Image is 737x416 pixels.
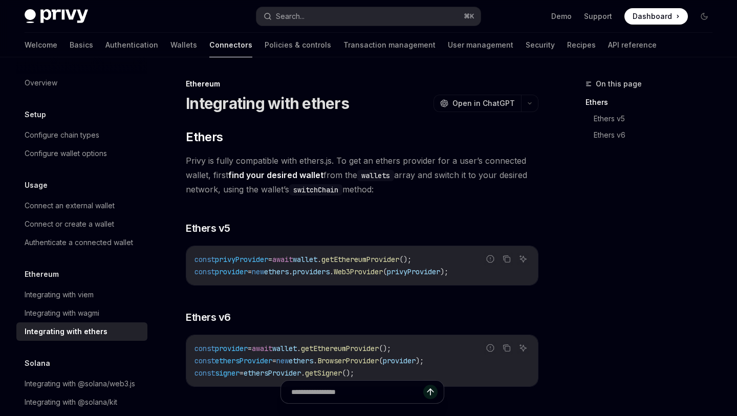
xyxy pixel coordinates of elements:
[248,344,252,353] span: =
[276,10,305,23] div: Search...
[484,341,497,355] button: Report incorrect code
[289,267,293,276] span: .
[433,95,521,112] button: Open in ChatGPT
[25,396,117,408] div: Integrating with @solana/kit
[516,341,530,355] button: Ask AI
[16,286,147,304] a: Integrating with viem
[25,378,135,390] div: Integrating with @solana/web3.js
[265,33,331,57] a: Policies & controls
[379,344,391,353] span: ();
[215,356,272,365] span: ethersProvider
[16,233,147,252] a: Authenticate a connected wallet
[252,267,264,276] span: new
[334,267,383,276] span: Web3Provider
[215,255,268,264] span: privyProvider
[416,356,424,365] span: );
[16,304,147,322] a: Integrating with wagmi
[25,289,94,301] div: Integrating with viem
[186,129,223,145] span: Ethers
[16,322,147,341] a: Integrating with ethers
[215,267,248,276] span: provider
[25,218,114,230] div: Connect or create a wallet
[383,267,387,276] span: (
[25,236,133,249] div: Authenticate a connected wallet
[268,255,272,264] span: =
[16,144,147,163] a: Configure wallet options
[342,368,354,378] span: ();
[452,98,515,108] span: Open in ChatGPT
[317,356,379,365] span: BrowserProvider
[25,9,88,24] img: dark logo
[16,196,147,215] a: Connect an external wallet
[70,33,93,57] a: Basics
[379,356,383,365] span: (
[330,267,334,276] span: .
[696,8,712,25] button: Toggle dark mode
[186,79,538,89] div: Ethereum
[215,344,248,353] span: provider
[25,268,59,280] h5: Ethereum
[264,267,289,276] span: ethers
[272,344,297,353] span: wallet
[25,357,50,369] h5: Solana
[343,33,436,57] a: Transaction management
[567,33,596,57] a: Recipes
[305,368,342,378] span: getSigner
[317,255,321,264] span: .
[464,12,474,20] span: ⌘ K
[272,255,293,264] span: await
[624,8,688,25] a: Dashboard
[186,154,538,196] span: Privy is fully compatible with ethers.js. To get an ethers provider for a user’s connected wallet...
[25,147,107,160] div: Configure wallet options
[194,356,215,365] span: const
[608,33,657,57] a: API reference
[594,111,721,127] a: Ethers v5
[301,344,379,353] span: getEthereumProvider
[194,267,215,276] span: const
[209,33,252,57] a: Connectors
[633,11,672,21] span: Dashboard
[289,184,342,195] code: switchChain
[500,252,513,266] button: Copy the contents from the code block
[25,200,115,212] div: Connect an external wallet
[16,126,147,144] a: Configure chain types
[276,356,289,365] span: new
[16,375,147,393] a: Integrating with @solana/web3.js
[301,368,305,378] span: .
[383,356,416,365] span: provider
[186,94,349,113] h1: Integrating with ethers
[586,94,721,111] a: Ethers
[194,344,215,353] span: const
[526,33,555,57] a: Security
[516,252,530,266] button: Ask AI
[297,344,301,353] span: .
[25,129,99,141] div: Configure chain types
[186,310,231,324] span: Ethers v6
[194,368,215,378] span: const
[321,255,399,264] span: getEthereumProvider
[248,267,252,276] span: =
[440,267,448,276] span: );
[25,325,107,338] div: Integrating with ethers
[215,368,240,378] span: signer
[16,215,147,233] a: Connect or create a wallet
[186,221,230,235] span: Ethers v5
[423,385,438,399] button: Send message
[484,252,497,266] button: Report incorrect code
[293,267,330,276] span: providers
[170,33,197,57] a: Wallets
[25,179,48,191] h5: Usage
[244,368,301,378] span: ethersProvider
[25,307,99,319] div: Integrating with wagmi
[313,356,317,365] span: .
[584,11,612,21] a: Support
[240,368,244,378] span: =
[256,7,480,26] button: Search...⌘K
[500,341,513,355] button: Copy the contents from the code block
[25,33,57,57] a: Welcome
[194,255,215,264] span: const
[594,127,721,143] a: Ethers v6
[551,11,572,21] a: Demo
[16,393,147,411] a: Integrating with @solana/kit
[25,77,57,89] div: Overview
